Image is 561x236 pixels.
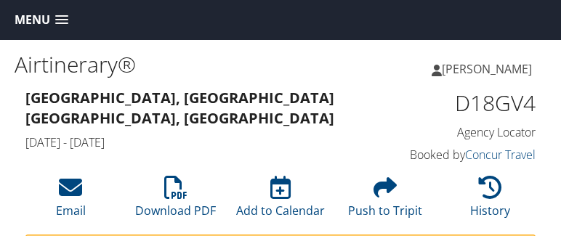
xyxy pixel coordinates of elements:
h1: D18GV4 [380,88,536,118]
a: Push to Tripit [348,184,422,219]
a: History [470,184,510,219]
h1: Airtinerary® [15,49,280,80]
a: Menu [7,8,76,32]
span: Menu [15,13,50,27]
h4: [DATE] - [DATE] [25,134,358,150]
a: Add to Calendar [236,184,325,219]
h4: Booked by [380,147,536,163]
h4: Agency Locator [380,124,536,140]
span: [PERSON_NAME] [442,61,532,77]
a: Concur Travel [465,147,536,163]
a: Download PDF [135,184,216,219]
a: Email [56,184,86,219]
strong: [GEOGRAPHIC_DATA], [GEOGRAPHIC_DATA] [GEOGRAPHIC_DATA], [GEOGRAPHIC_DATA] [25,88,334,128]
a: [PERSON_NAME] [432,47,546,91]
